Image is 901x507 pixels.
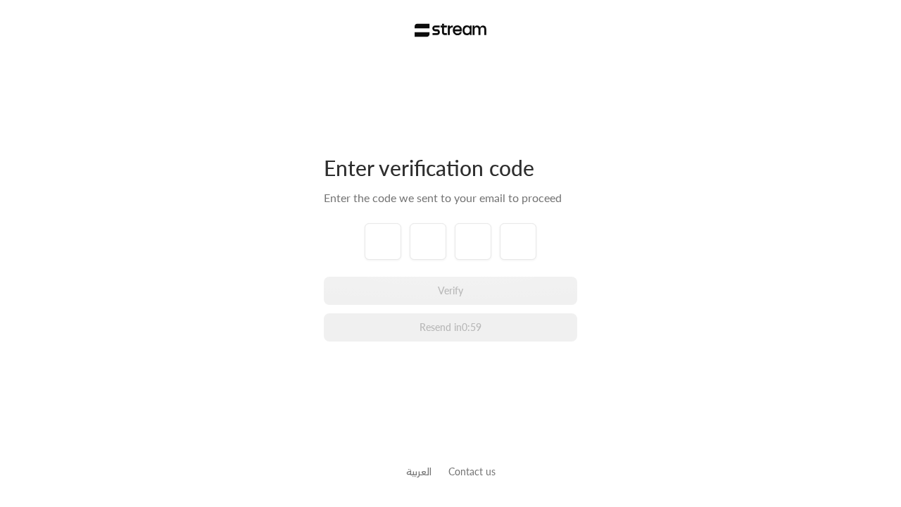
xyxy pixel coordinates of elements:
img: Stream Logo [415,23,487,37]
button: Contact us [448,464,496,479]
div: Enter the code we sent to your email to proceed [324,189,577,206]
div: Enter verification code [324,154,577,181]
a: العربية [406,458,431,484]
a: Contact us [448,465,496,477]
